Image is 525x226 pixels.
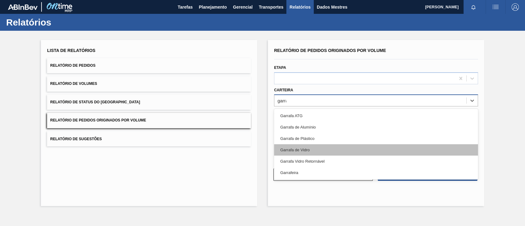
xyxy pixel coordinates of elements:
[280,136,314,141] font: Garrafa de Plástico
[50,118,146,123] font: Relatório de Pedidos Originados por Volume
[47,48,95,53] font: Lista de Relatórios
[280,113,303,118] font: Garrafa ATG
[274,88,293,92] font: Carteira
[289,5,310,10] font: Relatórios
[47,76,251,91] button: Relatório de Volumes
[274,65,286,70] font: Etapa
[178,5,193,10] font: Tarefas
[425,5,459,9] font: [PERSON_NAME]
[492,3,499,11] img: ações do usuário
[280,148,310,152] font: Garrafa de Vidro
[47,58,251,73] button: Relatório de Pedidos
[199,5,227,10] font: Planejamento
[47,113,251,128] button: Relatório de Pedidos Originados por Volume
[50,82,97,86] font: Relatório de Volumes
[50,63,95,68] font: Relatório de Pedidos
[47,131,251,146] button: Relatório de Sugestões
[280,159,324,164] font: Garrafa Vidro Retornável
[273,169,373,181] button: Limpar
[50,137,102,141] font: Relatório de Sugestões
[511,3,519,11] img: Sair
[274,48,386,53] font: Relatório de Pedidos Originados por Volume
[50,100,140,104] font: Relatório de Status do [GEOGRAPHIC_DATA]
[280,170,298,175] font: Garrafeira
[317,5,348,10] font: Dados Mestres
[463,3,483,11] button: Notificações
[259,5,283,10] font: Transportes
[6,17,51,27] font: Relatórios
[233,5,253,10] font: Gerencial
[280,125,316,129] font: Garrafa de Alumínio
[47,95,251,110] button: Relatório de Status do [GEOGRAPHIC_DATA]
[8,4,38,10] img: TNhmsLtSVTkK8tSr43FrP2fwEKptu5GPRR3wAAAABJRU5ErkJggg==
